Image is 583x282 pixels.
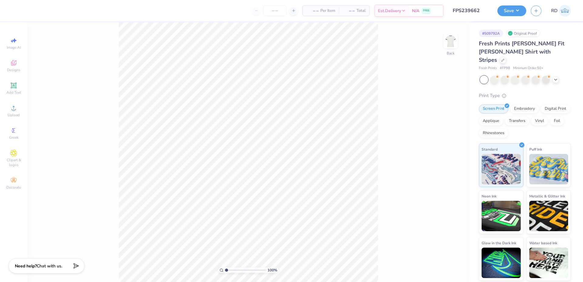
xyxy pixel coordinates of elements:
[529,193,565,199] span: Metallic & Glitter Ink
[7,45,21,50] span: Image AI
[479,30,503,37] div: # 509792A
[497,5,526,16] button: Save
[482,146,498,152] span: Standard
[482,240,516,246] span: Glow in the Dark Ink
[320,8,335,14] span: Per Item
[529,248,568,278] img: Water based Ink
[412,8,419,14] span: N/A
[541,104,570,113] div: Digital Print
[479,104,508,113] div: Screen Print
[479,92,571,99] div: Print Type
[513,66,544,71] span: Minimum Order: 50 +
[551,7,557,14] span: RD
[531,117,548,126] div: Vinyl
[8,113,20,117] span: Upload
[268,267,277,273] span: 100 %
[423,9,429,13] span: FREE
[550,117,564,126] div: Foil
[505,117,529,126] div: Transfers
[529,240,557,246] span: Water based Ink
[343,8,355,14] span: – –
[510,104,539,113] div: Embroidery
[378,8,401,14] span: Est. Delivery
[306,8,319,14] span: – –
[482,248,521,278] img: Glow in the Dark Ink
[482,154,521,184] img: Standard
[448,5,493,17] input: Untitled Design
[482,201,521,231] img: Neon Ink
[500,66,510,71] span: # FP98
[356,8,366,14] span: Total
[263,5,287,16] input: – –
[479,117,503,126] div: Applique
[479,66,497,71] span: Fresh Prints
[529,146,542,152] span: Puff Ink
[529,201,568,231] img: Metallic & Glitter Ink
[529,154,568,184] img: Puff Ink
[479,129,508,138] div: Rhinestones
[445,35,457,47] img: Back
[559,5,571,17] img: Rommel Del Rosario
[3,158,24,167] span: Clipart & logos
[6,185,21,190] span: Decorate
[479,40,564,64] span: Fresh Prints [PERSON_NAME] Fit [PERSON_NAME] Shirt with Stripes
[551,5,571,17] a: RD
[447,50,455,56] div: Back
[37,263,62,269] span: Chat with us.
[506,30,540,37] div: Original Proof
[15,263,37,269] strong: Need help?
[7,68,20,72] span: Designs
[482,193,496,199] span: Neon Ink
[6,90,21,95] span: Add Text
[9,135,19,140] span: Greek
